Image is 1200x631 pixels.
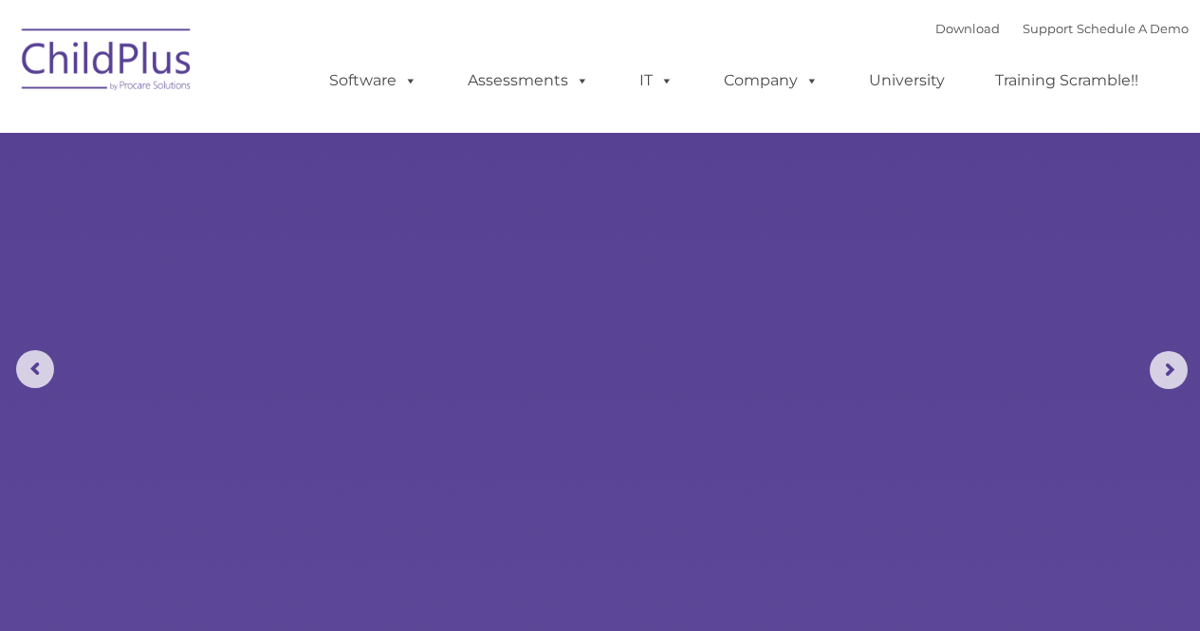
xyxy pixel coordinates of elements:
a: Support [1023,21,1073,36]
a: Schedule A Demo [1077,21,1189,36]
a: Assessments [449,62,608,100]
a: University [850,62,964,100]
a: Company [705,62,838,100]
a: Download [935,21,1000,36]
a: IT [620,62,692,100]
img: ChildPlus by Procare Solutions [12,15,202,110]
font: | [935,21,1189,36]
a: Training Scramble!! [976,62,1157,100]
a: Software [310,62,436,100]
